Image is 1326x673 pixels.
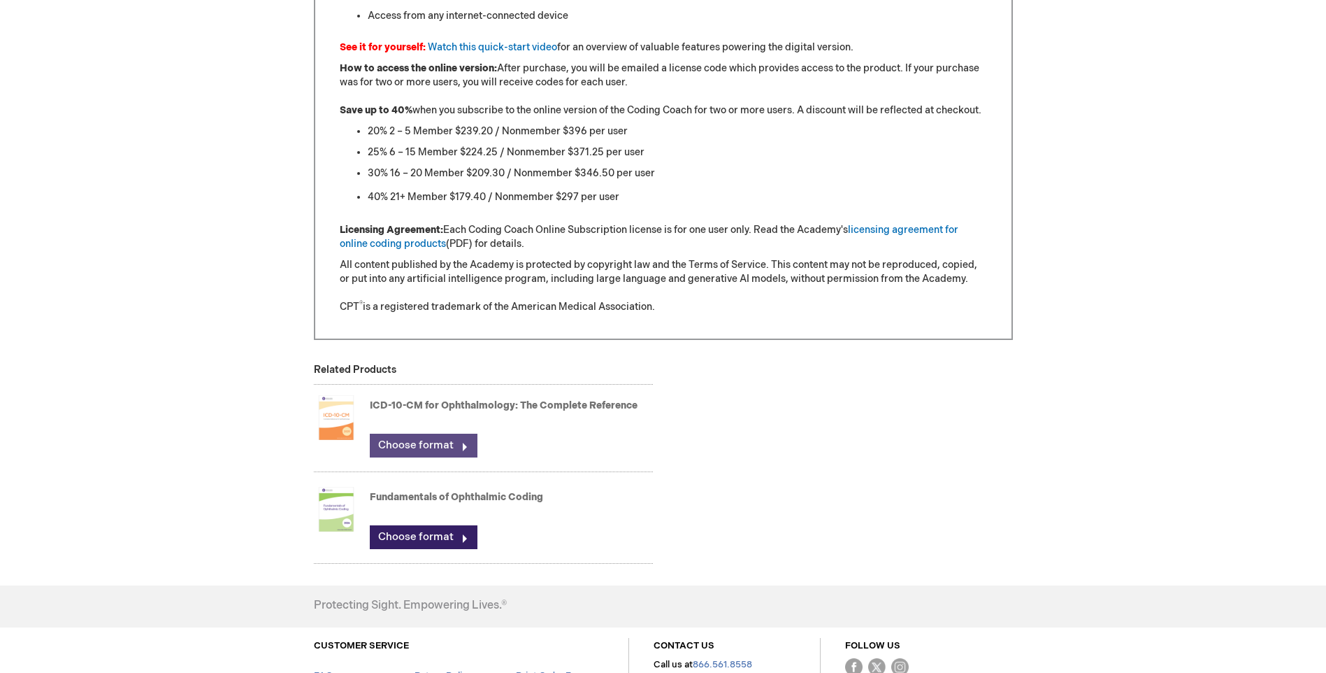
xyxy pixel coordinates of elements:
font: See it for yourself: [340,41,426,53]
a: Fundamentals of Ophthalmic Coding [370,491,543,503]
a: Watch this quick-start video [428,41,557,53]
li: Access from any internet-connected device [368,9,987,23]
p: All content published by the Academy is protected by copyright law and the Terms of Service. This... [340,258,987,314]
li: 20% 2 – 5 Member $239.20 / Nonmember $396 per user [368,125,987,139]
p: After purchase, you will be emailed a license code which provides access to the product. If your ... [340,62,987,118]
a: Choose format [370,434,477,458]
a: FOLLOW US [845,640,900,651]
strong: Licensing Agreement: [340,224,443,236]
a: Choose format [370,525,477,549]
p: Each Coding Coach Online Subscription license is for one user only. Read the Academy's (PDF) for ... [340,223,987,251]
img: Fundamentals of Ophthalmic Coding [314,481,359,537]
li: 40% 21+ Member $179.40 / Nonmember $297 per user [368,187,987,206]
a: CUSTOMER SERVICE [314,640,409,651]
h4: Protecting Sight. Empowering Lives.® [314,600,507,612]
strong: Related Products [314,364,396,376]
strong: How to access the online version: [340,62,497,74]
sup: ® [359,300,363,309]
a: licensing agreement for online coding products [340,224,958,250]
li: 30% 16 – 20 Member $209.30 / Nonmember $346.50 per user [368,167,987,180]
a: ICD-10-CM for Ophthalmology: The Complete Reference [370,399,637,411]
img: ICD-10-CM for Ophthalmology: The Complete Reference [314,390,359,446]
strong: Save up to 40% [340,104,412,116]
p: for an overview of valuable features powering the digital version. [340,41,987,55]
a: CONTACT US [654,640,714,651]
li: 25% 6 – 15 Member $224.25 / Nonmember $371.25 per user [368,146,987,160]
a: 866.561.8558 [693,659,752,670]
